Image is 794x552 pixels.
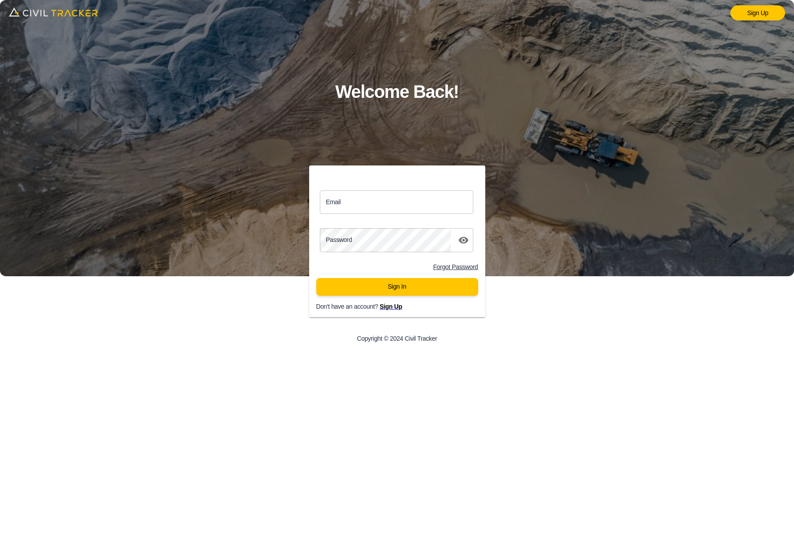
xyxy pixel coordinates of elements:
a: Sign Up [379,303,402,310]
input: email [320,190,474,214]
img: logo [9,4,98,20]
h1: Welcome Back! [335,77,459,106]
button: Sign In [316,278,478,296]
a: Sign Up [730,5,785,20]
button: toggle password visibility [455,231,472,249]
a: Forgot Password [433,263,478,270]
p: Don't have an account? [316,303,492,310]
p: Copyright © 2024 Civil Tracker [357,335,437,342]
